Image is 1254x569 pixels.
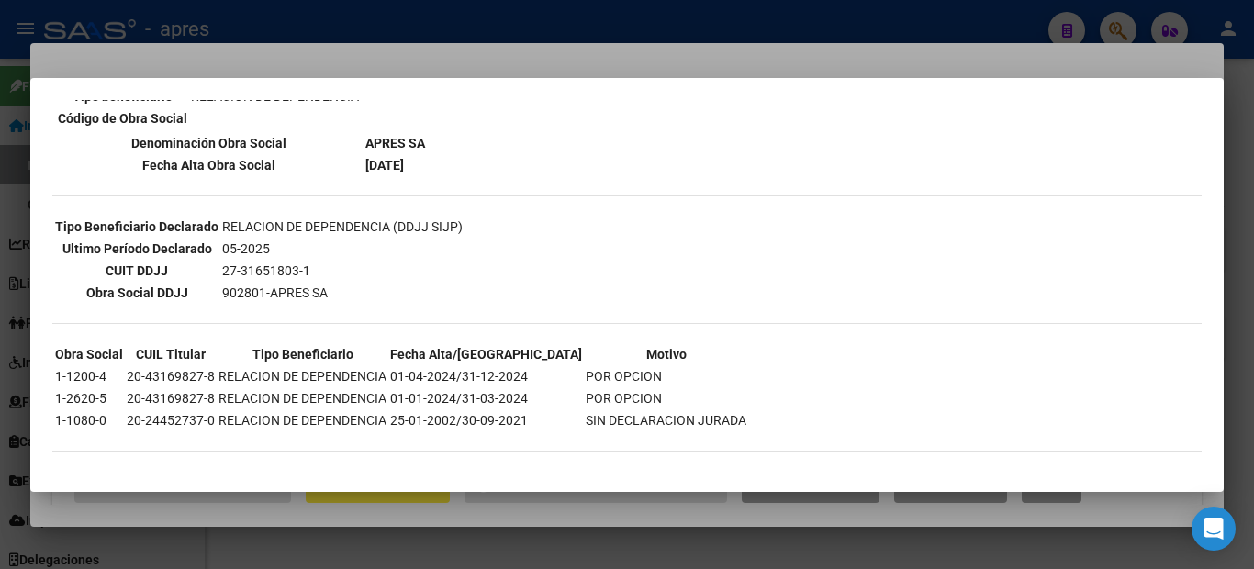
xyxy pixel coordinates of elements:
[126,366,216,386] td: 20-43169827-8
[221,283,464,303] td: 902801-APRES SA
[54,388,124,408] td: 1-2620-5
[54,344,124,364] th: Obra Social
[389,366,583,386] td: 01-04-2024/31-12-2024
[54,155,363,175] th: Fecha Alta Obra Social
[54,366,124,386] td: 1-1200-4
[365,158,404,173] b: [DATE]
[1192,507,1236,551] div: Open Intercom Messenger
[221,239,464,259] td: 05-2025
[218,344,387,364] th: Tipo Beneficiario
[57,108,188,128] th: Código de Obra Social
[585,410,747,430] td: SIN DECLARACION JURADA
[365,136,425,151] b: APRES SA
[126,388,216,408] td: 20-43169827-8
[218,388,387,408] td: RELACION DE DEPENDENCIA
[218,366,387,386] td: RELACION DE DEPENDENCIA
[54,133,363,153] th: Denominación Obra Social
[126,410,216,430] td: 20-24452737-0
[585,366,747,386] td: POR OPCION
[221,261,464,281] td: 27-31651803-1
[54,410,124,430] td: 1-1080-0
[585,344,747,364] th: Motivo
[389,410,583,430] td: 25-01-2002/30-09-2021
[389,344,583,364] th: Fecha Alta/[GEOGRAPHIC_DATA]
[221,217,464,237] td: RELACION DE DEPENDENCIA (DDJJ SIJP)
[54,261,219,281] th: CUIT DDJJ
[126,344,216,364] th: CUIL Titular
[585,388,747,408] td: POR OPCION
[218,410,387,430] td: RELACION DE DEPENDENCIA
[389,388,583,408] td: 01-01-2024/31-03-2024
[54,239,219,259] th: Ultimo Período Declarado
[54,217,219,237] th: Tipo Beneficiario Declarado
[54,283,219,303] th: Obra Social DDJJ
